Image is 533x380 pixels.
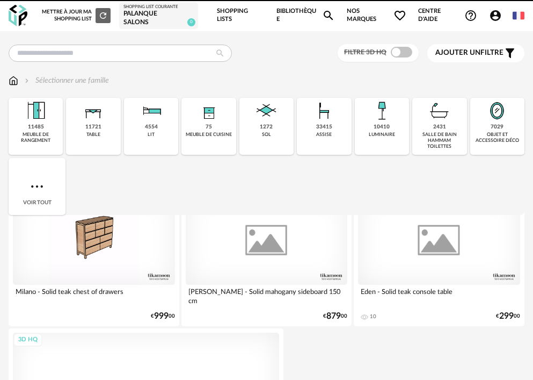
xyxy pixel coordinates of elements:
div: 33415 [316,124,332,131]
a: Shopping List courante Palanque Salons 0 [123,4,194,27]
div: Voir tout [9,158,65,215]
img: more.7b13dc1.svg [28,178,46,195]
img: svg+xml;base64,PHN2ZyB3aWR0aD0iMTYiIGhlaWdodD0iMTciIHZpZXdCb3g9IjAgMCAxNiAxNyIgZmlsbD0ibm9uZSIgeG... [9,75,18,86]
img: OXP [9,5,27,27]
img: Table.png [81,98,106,124]
a: 3D HQ Eden - Solid teak console table 10 €29900 [354,189,524,326]
div: lit [148,132,155,138]
div: 11721 [85,124,101,131]
div: Milano - Solid teak chest of drawers [13,285,175,306]
div: luminaire [369,132,395,138]
div: 3D HQ [13,333,42,347]
div: 10410 [374,124,390,131]
div: € 00 [496,313,520,320]
img: svg+xml;base64,PHN2ZyB3aWR0aD0iMTYiIGhlaWdodD0iMTYiIHZpZXdCb3g9IjAgMCAxNiAxNiIgZmlsbD0ibm9uZSIgeG... [23,75,31,86]
span: Heart Outline icon [393,9,406,22]
div: Palanque Salons [123,10,194,26]
div: 75 [206,124,212,131]
span: filtre [435,48,503,58]
div: [PERSON_NAME] - Solid mahogany sideboard 150 cm [186,285,348,306]
div: table [86,132,100,138]
div: € 00 [151,313,175,320]
div: 4554 [145,124,158,131]
div: meuble de rangement [12,132,60,144]
img: Meuble%20de%20rangement.png [23,98,49,124]
span: Refresh icon [98,12,108,18]
img: Miroir.png [484,98,510,124]
span: Centre d'aideHelp Circle Outline icon [418,8,477,23]
span: 299 [499,313,514,320]
div: 1272 [260,124,273,131]
div: Eden - Solid teak console table [358,285,520,306]
span: Ajouter un [435,49,480,56]
div: assise [316,132,332,138]
span: 879 [326,313,341,320]
span: Account Circle icon [489,9,507,22]
div: 11485 [28,124,44,131]
div: objet et accessoire déco [473,132,521,144]
img: Luminaire.png [369,98,395,124]
a: 3D HQ Milano - Solid teak chest of drawers €99900 [9,189,179,326]
span: Filtre 3D HQ [344,49,386,55]
img: fr [513,10,524,21]
span: Filter icon [503,47,516,60]
img: Literie.png [138,98,164,124]
div: 10 [370,313,376,320]
span: Magnify icon [322,9,335,22]
a: 3D HQ [PERSON_NAME] - Solid mahogany sideboard 150 cm €87900 [181,189,352,326]
div: Sélectionner une famille [23,75,109,86]
div: salle de bain hammam toilettes [415,132,463,150]
img: Assise.png [311,98,337,124]
div: 7029 [491,124,503,131]
span: Help Circle Outline icon [464,9,477,22]
div: Mettre à jour ma Shopping List [42,8,111,23]
div: meuble de cuisine [186,132,232,138]
button: Ajouter unfiltre Filter icon [427,44,524,62]
img: Sol.png [253,98,279,124]
img: Rangement.png [196,98,222,124]
span: Account Circle icon [489,9,502,22]
div: sol [262,132,271,138]
div: Shopping List courante [123,4,194,10]
span: 0 [187,18,195,26]
div: 2431 [433,124,446,131]
img: Salle%20de%20bain.png [427,98,452,124]
div: € 00 [323,313,347,320]
span: 999 [154,313,169,320]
